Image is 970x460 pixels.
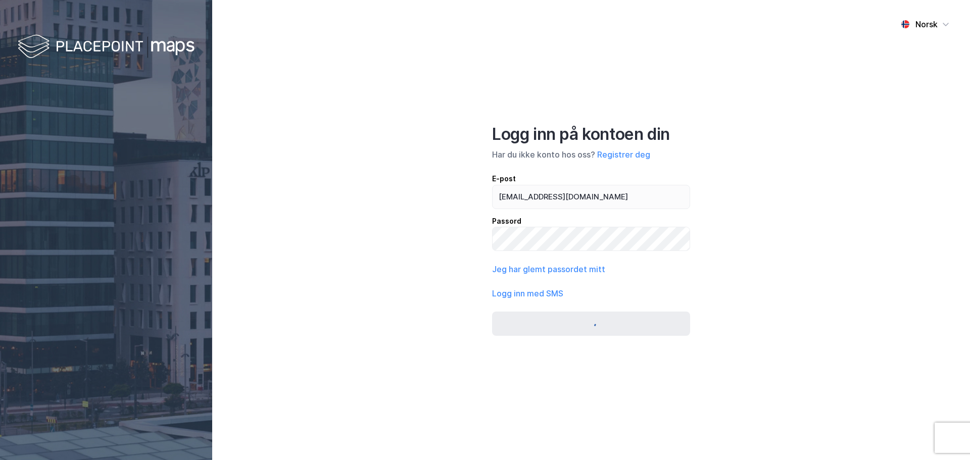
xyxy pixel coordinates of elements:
div: E-post [492,173,690,185]
button: Logg inn med SMS [492,287,563,299]
div: Logg inn på kontoen din [492,124,690,144]
img: logo-white.f07954bde2210d2a523dddb988cd2aa7.svg [18,32,195,62]
iframe: Chat Widget [919,412,970,460]
div: Har du ikke konto hos oss? [492,148,690,161]
button: Jeg har glemt passordet mitt [492,263,605,275]
div: Norsk [915,18,938,30]
div: Kontrollprogram for chat [919,412,970,460]
button: Registrer deg [597,148,650,161]
div: Passord [492,215,690,227]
